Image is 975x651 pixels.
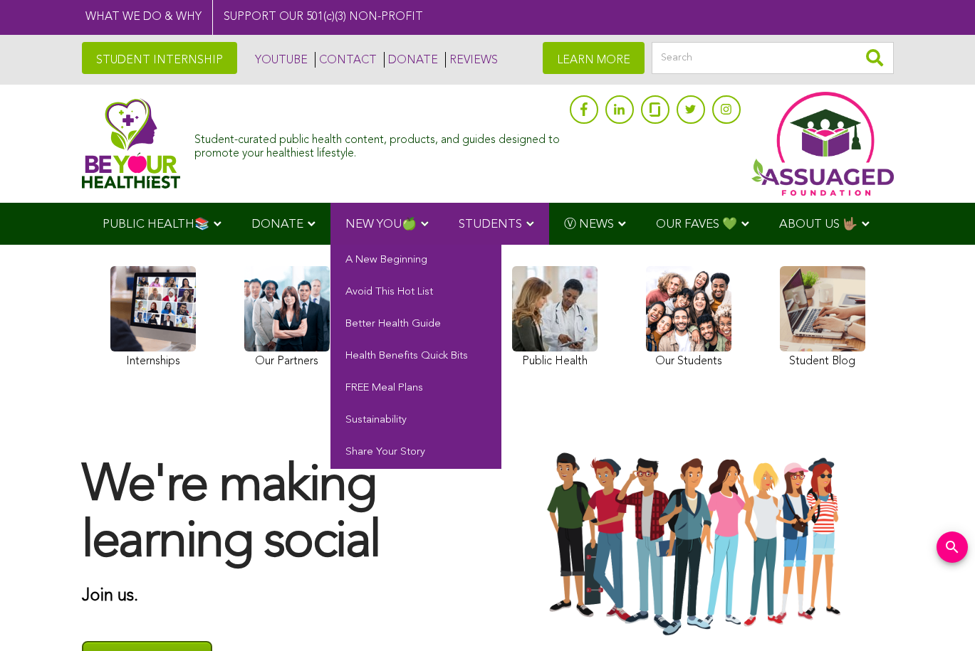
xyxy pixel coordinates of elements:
[459,218,522,231] span: STUDENTS
[82,203,894,245] div: Navigation Menu
[564,218,614,231] span: Ⓥ NEWS
[315,52,377,68] a: CONTACT
[751,92,894,196] img: Assuaged App
[82,588,138,605] strong: Join us.
[445,52,498,68] a: REVIEWS
[103,218,209,231] span: PUBLIC HEALTH📚
[82,42,237,74] a: STUDENT INTERNSHIP
[779,218,857,231] span: ABOUT US 🤟🏽
[345,218,417,231] span: NEW YOU🍏
[82,98,181,189] img: Assuaged
[384,52,438,68] a: DONATE
[194,127,562,161] div: Student-curated public health content, products, and guides designed to promote your healthiest l...
[330,405,501,437] a: Sustainability
[330,373,501,405] a: FREE Meal Plans
[330,341,501,373] a: Health Benefits Quick Bits
[82,459,474,571] h1: We're making learning social
[330,245,501,277] a: A New Beginning
[650,102,659,117] img: glassdoor
[251,52,308,68] a: YOUTUBE
[251,218,303,231] span: DONATE
[330,437,501,469] a: Share Your Story
[502,450,894,639] img: Group-Of-Students-Assuaged
[904,583,975,651] iframe: Chat Widget
[543,42,645,74] a: LEARN MORE
[656,218,737,231] span: OUR FAVES 💚
[330,277,501,309] a: Avoid This Hot List
[330,309,501,341] a: Better Health Guide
